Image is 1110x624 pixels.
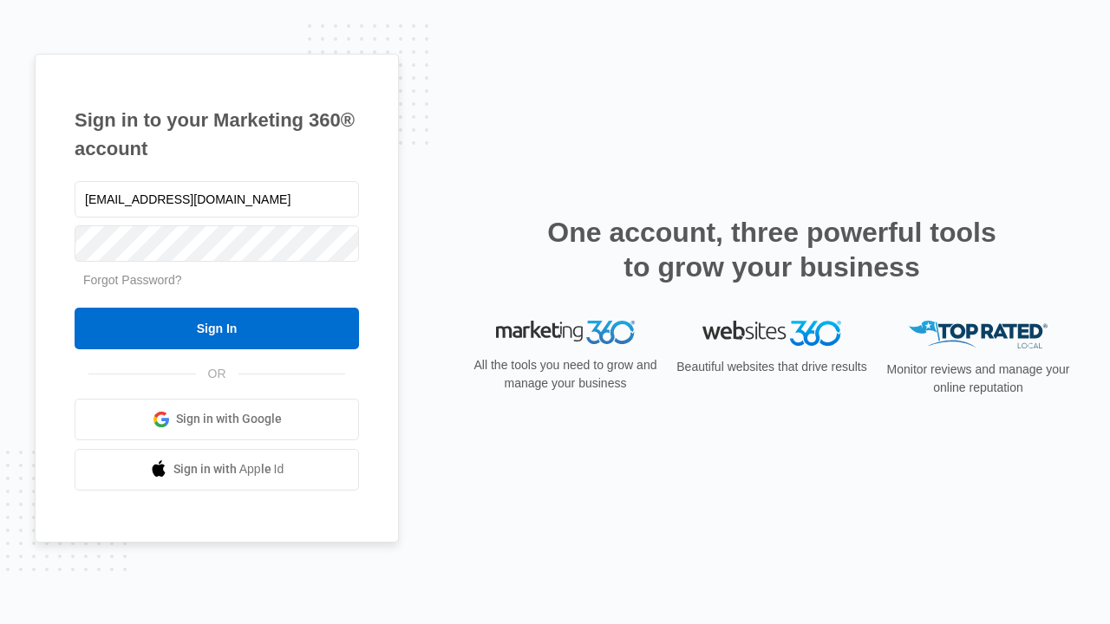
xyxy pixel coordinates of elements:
[75,308,359,349] input: Sign In
[75,399,359,440] a: Sign in with Google
[496,321,635,345] img: Marketing 360
[881,361,1075,397] p: Monitor reviews and manage your online reputation
[702,321,841,346] img: Websites 360
[173,460,284,478] span: Sign in with Apple Id
[468,356,663,393] p: All the tools you need to grow and manage your business
[75,106,359,163] h1: Sign in to your Marketing 360® account
[176,410,282,428] span: Sign in with Google
[675,358,869,376] p: Beautiful websites that drive results
[83,273,182,287] a: Forgot Password?
[75,449,359,491] a: Sign in with Apple Id
[75,181,359,218] input: Email
[542,215,1002,284] h2: One account, three powerful tools to grow your business
[196,365,238,383] span: OR
[909,321,1048,349] img: Top Rated Local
